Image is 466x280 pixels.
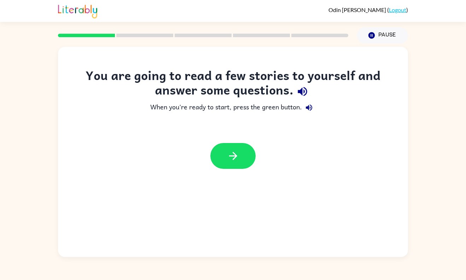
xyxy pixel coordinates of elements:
div: When you're ready to start, press the green button. [72,101,394,115]
button: Pause [357,27,408,44]
a: Logout [389,6,406,13]
div: ( ) [328,6,408,13]
span: Odin [PERSON_NAME] [328,6,387,13]
div: You are going to read a few stories to yourself and answer some questions. [72,68,394,101]
img: Literably [58,3,97,18]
